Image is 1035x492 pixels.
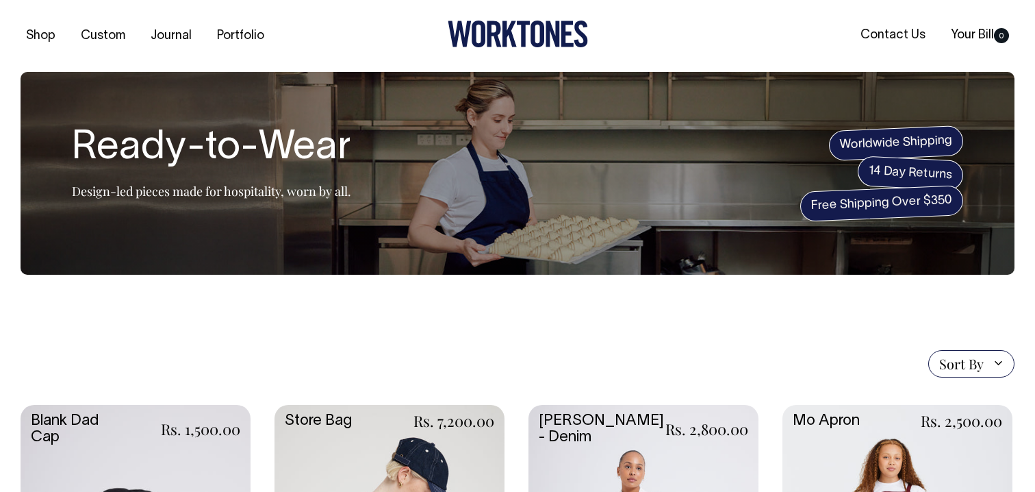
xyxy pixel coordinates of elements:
[939,356,984,372] span: Sort By
[75,25,131,47] a: Custom
[800,185,964,222] span: Free Shipping Over $350
[212,25,270,47] a: Portfolio
[145,25,197,47] a: Journal
[21,25,61,47] a: Shop
[828,125,964,161] span: Worldwide Shipping
[855,24,931,47] a: Contact Us
[945,24,1014,47] a: Your Bill0
[72,127,351,171] h1: Ready-to-Wear
[994,28,1009,43] span: 0
[72,183,351,199] p: Design-led pieces made for hospitality, worn by all.
[857,156,964,191] span: 14 Day Returns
